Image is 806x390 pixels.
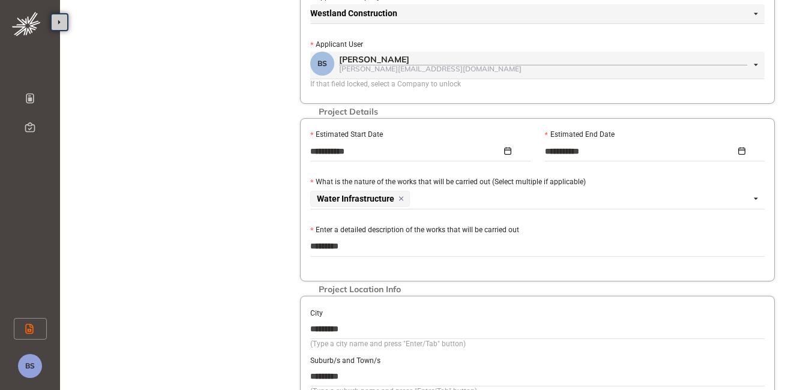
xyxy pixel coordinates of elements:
input: Suburb/s and Town/s [310,367,765,385]
textarea: Enter a detailed description of the works that will be carried out [310,237,765,256]
span: Westland Construction [310,4,758,23]
label: Applicant User [310,39,363,50]
label: City [310,308,323,319]
label: Enter a detailed description of the works that will be carried out [310,224,519,236]
div: If that field locked, select a Company to unlock [310,79,765,90]
label: Estimated Start Date [310,129,383,140]
button: BS [18,354,42,378]
span: BS [25,362,35,370]
span: Water Infrastructure [317,194,394,203]
span: Project Details [313,107,384,117]
div: (Type a city name and press "Enter/Tab" button) [310,338,765,350]
input: Estimated End Date [545,145,736,158]
span: Project Location Info [313,284,407,295]
span: Water Infrastructure [310,191,410,207]
input: Estimated Start Date [310,145,502,158]
div: [PERSON_NAME] [339,55,747,65]
div: [PERSON_NAME][EMAIL_ADDRESS][DOMAIN_NAME] [339,65,747,73]
label: Estimated End Date [545,129,615,140]
input: City [310,320,765,338]
label: Suburb/s and Town/s [310,355,380,367]
label: What is the nature of the works that will be carried out (Select multiple if applicable) [310,176,586,188]
img: logo [11,12,41,36]
span: BS [317,59,327,68]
